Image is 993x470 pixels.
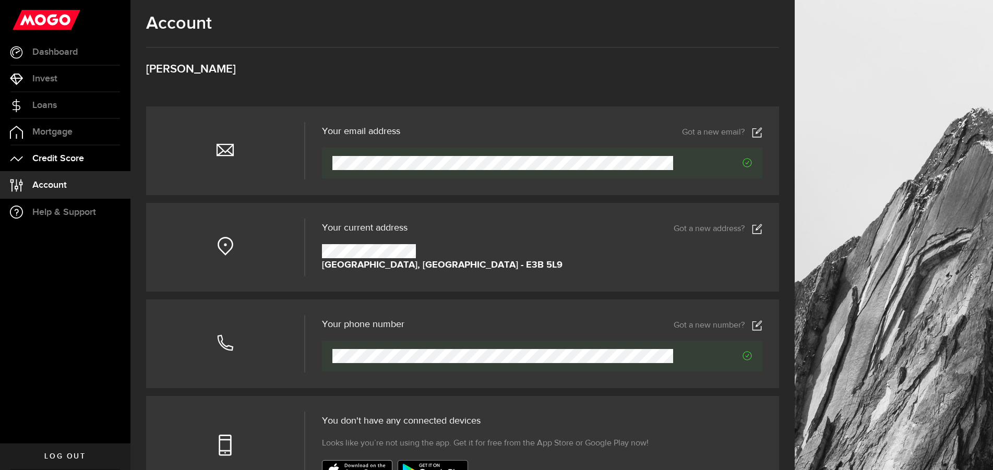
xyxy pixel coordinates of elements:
[32,154,84,163] span: Credit Score
[322,127,400,136] h3: Your email address
[32,74,57,83] span: Invest
[673,351,752,360] span: Verified
[32,180,67,190] span: Account
[8,4,40,35] button: Open LiveChat chat widget
[674,320,762,331] a: Got a new number?
[682,127,762,138] a: Got a new email?
[32,47,78,57] span: Dashboard
[322,437,649,450] span: Looks like you’re not using the app. Get it for free from the App Store or Google Play now!
[32,127,73,137] span: Mortgage
[146,13,779,34] h1: Account
[322,416,481,426] span: You don't have any connected devices
[322,223,408,233] span: Your current address
[146,64,779,75] h3: [PERSON_NAME]
[322,258,563,272] strong: [GEOGRAPHIC_DATA], [GEOGRAPHIC_DATA] - E3B 5L9
[44,453,86,460] span: Log out
[32,101,57,110] span: Loans
[322,320,404,329] h3: Your phone number
[674,224,762,234] a: Got a new address?
[673,158,752,167] span: Verified
[32,208,96,217] span: Help & Support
